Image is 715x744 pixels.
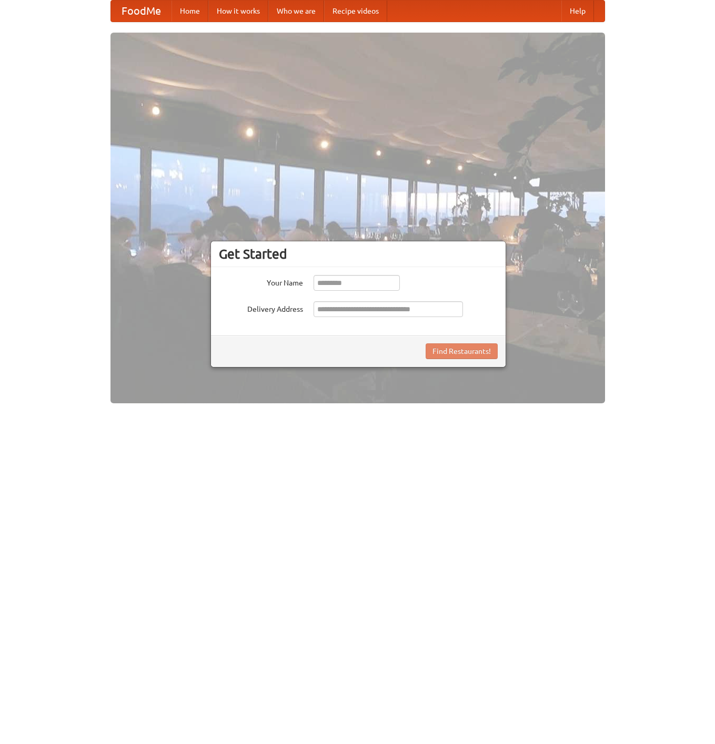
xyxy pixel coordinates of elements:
[561,1,594,22] a: Help
[172,1,208,22] a: Home
[324,1,387,22] a: Recipe videos
[426,343,498,359] button: Find Restaurants!
[208,1,268,22] a: How it works
[111,1,172,22] a: FoodMe
[219,275,303,288] label: Your Name
[268,1,324,22] a: Who we are
[219,301,303,314] label: Delivery Address
[219,246,498,262] h3: Get Started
